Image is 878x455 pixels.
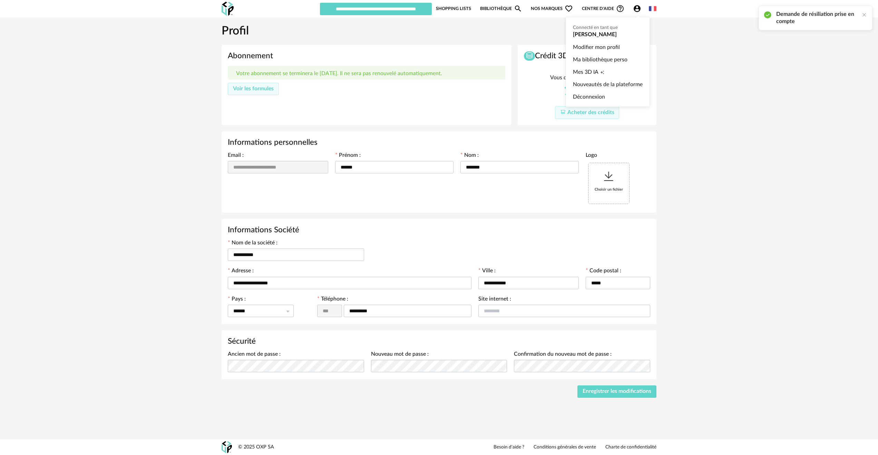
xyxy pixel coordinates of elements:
a: Conditions générales de vente [534,444,596,451]
label: Email : [228,153,244,160]
a: BibliothèqueMagnify icon [480,2,522,15]
p: Votre abonnement se terminera le [DATE]. Il ne sera pas renouvelé automatiquement. [236,70,442,77]
div: credits [564,83,611,99]
button: Acheter des crédits [555,106,620,119]
span: Magnify icon [514,4,522,13]
span: Mes 3D IA [573,66,598,78]
label: Pays : [228,296,246,303]
label: Logo [586,153,597,160]
div: Vous disposez actuellement de [550,74,624,82]
label: Code postal : [586,268,621,275]
a: Nouveautés de la plateforme [573,78,643,91]
a: Mes 3D IACreation icon [573,66,643,78]
span: Creation icon [600,66,604,78]
img: OXP [222,441,232,453]
div: © 2025 OXP SA [238,444,274,451]
button: Enregistrer les modifications [577,385,656,398]
span: Account Circle icon [633,4,641,13]
a: Déconnexion [573,91,643,103]
img: fr [649,5,656,12]
a: Shopping Lists [436,2,471,15]
label: Téléphone : [317,296,348,303]
a: Charte de confidentialité [605,444,656,451]
span: Help Circle Outline icon [616,4,624,13]
button: Voir les formules [228,83,279,95]
label: Ville : [478,268,496,275]
h2: Demande de résiliation prise en compte [776,11,860,25]
a: Ma bibliothèque perso [573,53,643,66]
h1: Profil [222,24,656,39]
label: Adresse : [228,268,254,275]
div: Choisir un fichier [588,163,629,204]
a: Besoin d'aide ? [494,444,524,451]
label: Nouveau mot de passe : [371,352,429,358]
span: Nos marques [531,2,573,15]
img: OXP [222,2,234,16]
label: Nom de la société : [228,240,277,247]
label: Confirmation du nouveau mot de passe : [514,352,612,358]
h3: Crédit 3D IA [524,51,650,61]
label: Site internet : [478,296,511,303]
span: Heart Outline icon [565,4,573,13]
label: Ancien mot de passe : [228,352,281,358]
h3: Informations Société [228,225,650,235]
h3: Sécurité [228,336,650,346]
h3: Informations personnelles [228,138,650,148]
span: Centre d'aideHelp Circle Outline icon [582,4,624,13]
span: Acheter des crédits [567,110,614,115]
label: Nom : [460,153,479,160]
label: Prénom : [335,153,361,160]
span: 100 [564,84,587,98]
a: Modifier mon profil [573,41,643,53]
h3: Abonnement [228,51,505,61]
span: Enregistrer les modifications [583,388,651,394]
span: Voir les formules [233,86,274,91]
span: Account Circle icon [633,4,644,13]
